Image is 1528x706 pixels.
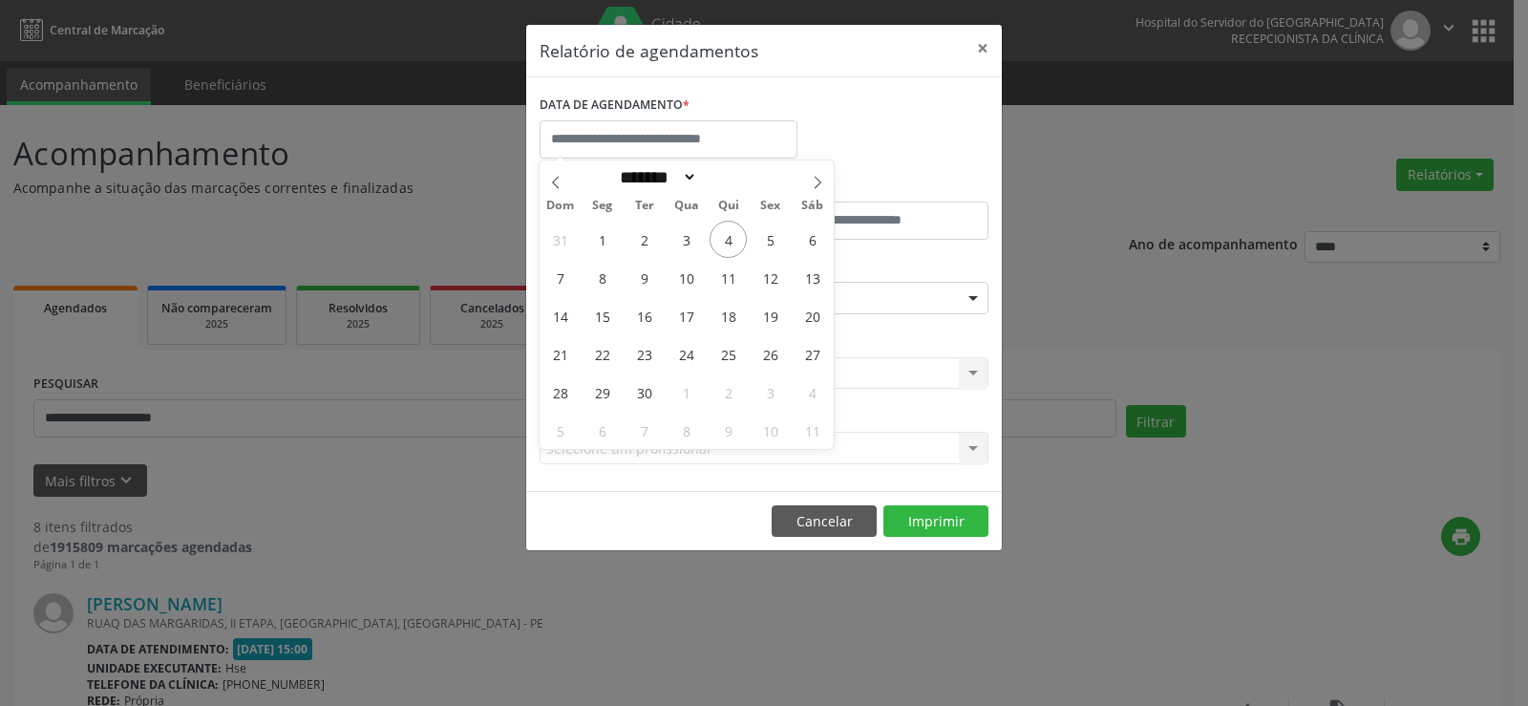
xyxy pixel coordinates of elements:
span: Sex [750,200,792,212]
span: Setembro 14, 2025 [541,297,579,334]
span: Setembro 5, 2025 [752,221,789,258]
span: Setembro 27, 2025 [794,335,831,373]
span: Outubro 11, 2025 [794,412,831,449]
span: Setembro 30, 2025 [626,374,663,411]
span: Outubro 5, 2025 [541,412,579,449]
span: Outubro 3, 2025 [752,374,789,411]
span: Outubro 6, 2025 [584,412,621,449]
span: Setembro 19, 2025 [752,297,789,334]
span: Outubro 10, 2025 [752,412,789,449]
label: DATA DE AGENDAMENTO [540,91,690,120]
span: Setembro 15, 2025 [584,297,621,334]
button: Cancelar [772,505,877,538]
span: Setembro 18, 2025 [710,297,747,334]
label: ATÉ [769,172,988,202]
span: Setembro 29, 2025 [584,374,621,411]
span: Setembro 10, 2025 [668,259,705,296]
select: Month [613,167,697,187]
span: Setembro 8, 2025 [584,259,621,296]
span: Agosto 31, 2025 [541,221,579,258]
span: Setembro 2, 2025 [626,221,663,258]
span: Outubro 4, 2025 [794,374,831,411]
span: Setembro 16, 2025 [626,297,663,334]
span: Setembro 26, 2025 [752,335,789,373]
span: Setembro 1, 2025 [584,221,621,258]
button: Close [964,25,1002,72]
span: Setembro 6, 2025 [794,221,831,258]
span: Outubro 7, 2025 [626,412,663,449]
span: Setembro 20, 2025 [794,297,831,334]
h5: Relatório de agendamentos [540,38,758,63]
span: Setembro 9, 2025 [626,259,663,296]
span: Setembro 22, 2025 [584,335,621,373]
span: Ter [624,200,666,212]
span: Setembro 24, 2025 [668,335,705,373]
span: Setembro 23, 2025 [626,335,663,373]
span: Setembro 21, 2025 [541,335,579,373]
span: Setembro 13, 2025 [794,259,831,296]
span: Outubro 8, 2025 [668,412,705,449]
span: Setembro 7, 2025 [541,259,579,296]
span: Setembro 4, 2025 [710,221,747,258]
span: Dom [540,200,582,212]
span: Outubro 1, 2025 [668,374,705,411]
span: Outubro 2, 2025 [710,374,747,411]
span: Qui [708,200,750,212]
span: Setembro 3, 2025 [668,221,705,258]
span: Setembro 12, 2025 [752,259,789,296]
span: Setembro 25, 2025 [710,335,747,373]
span: Setembro 11, 2025 [710,259,747,296]
span: Setembro 28, 2025 [541,374,579,411]
span: Outubro 9, 2025 [710,412,747,449]
span: Sáb [792,200,834,212]
span: Qua [666,200,708,212]
button: Imprimir [883,505,988,538]
input: Year [697,167,760,187]
span: Seg [582,200,624,212]
span: Setembro 17, 2025 [668,297,705,334]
